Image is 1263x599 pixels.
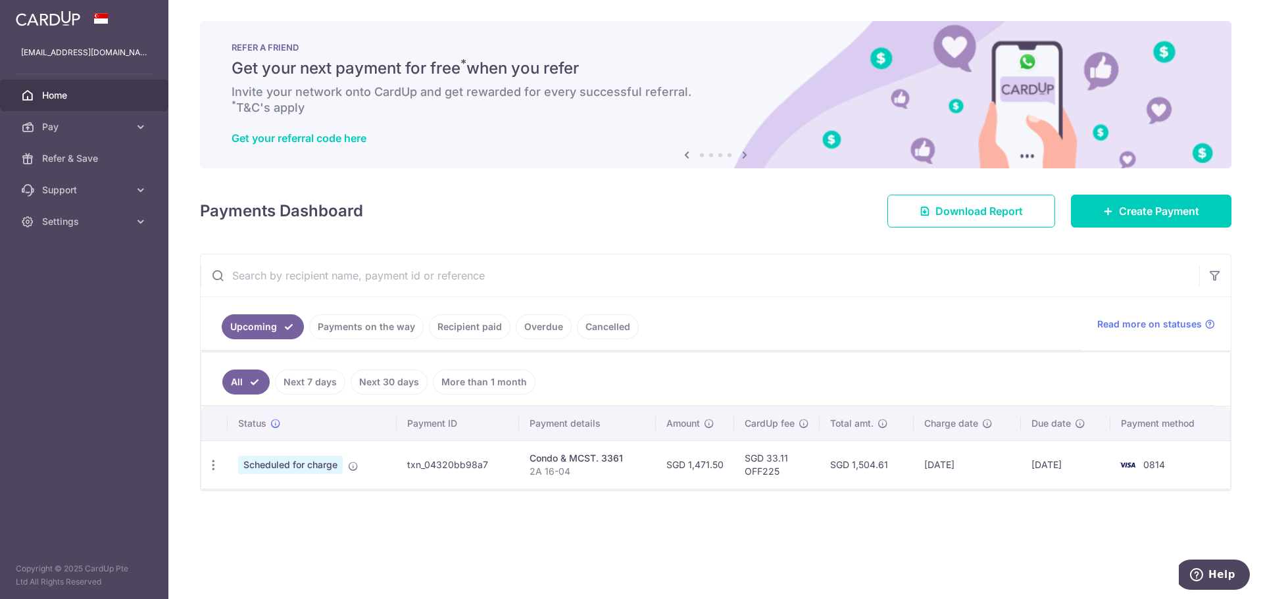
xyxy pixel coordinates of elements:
img: RAF banner [200,21,1231,168]
h4: Payments Dashboard [200,199,363,223]
span: Charge date [924,417,978,430]
td: [DATE] [1021,441,1110,489]
span: Pay [42,120,129,133]
a: Get your referral code here [232,132,366,145]
td: SGD 33.11 OFF225 [734,441,820,489]
span: Refer & Save [42,152,129,165]
span: CardUp fee [745,417,795,430]
span: Create Payment [1119,203,1199,219]
span: 0814 [1143,459,1165,470]
a: Next 30 days [351,370,428,395]
th: Payment ID [397,406,518,441]
td: SGD 1,504.61 [820,441,914,489]
img: CardUp [16,11,80,26]
span: Status [238,417,266,430]
span: Support [42,183,129,197]
img: Bank Card [1114,457,1141,473]
span: Total amt. [830,417,874,430]
span: Home [42,89,129,102]
td: [DATE] [914,441,1021,489]
span: Amount [666,417,700,430]
p: [EMAIL_ADDRESS][DOMAIN_NAME] [21,46,147,59]
td: SGD 1,471.50 [656,441,734,489]
h5: Get your next payment for free when you refer [232,58,1200,79]
a: Read more on statuses [1097,318,1215,331]
a: Create Payment [1071,195,1231,228]
div: Condo & MCST. 3361 [530,452,645,465]
a: Payments on the way [309,314,424,339]
th: Payment details [519,406,656,441]
a: Upcoming [222,314,304,339]
span: Due date [1031,417,1071,430]
a: All [222,370,270,395]
span: Download Report [935,203,1023,219]
span: Settings [42,215,129,228]
a: Recipient paid [429,314,510,339]
h6: Invite your network onto CardUp and get rewarded for every successful referral. T&C's apply [232,84,1200,116]
p: REFER A FRIEND [232,42,1200,53]
a: Download Report [887,195,1055,228]
p: 2A 16-04 [530,465,645,478]
th: Payment method [1110,406,1230,441]
input: Search by recipient name, payment id or reference [201,254,1199,297]
td: txn_04320bb98a7 [397,441,518,489]
span: Scheduled for charge [238,456,343,474]
span: Read more on statuses [1097,318,1202,331]
a: Cancelled [577,314,639,339]
a: More than 1 month [433,370,535,395]
iframe: Opens a widget where you can find more information [1179,560,1250,592]
a: Overdue [516,314,572,339]
a: Next 7 days [275,370,345,395]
